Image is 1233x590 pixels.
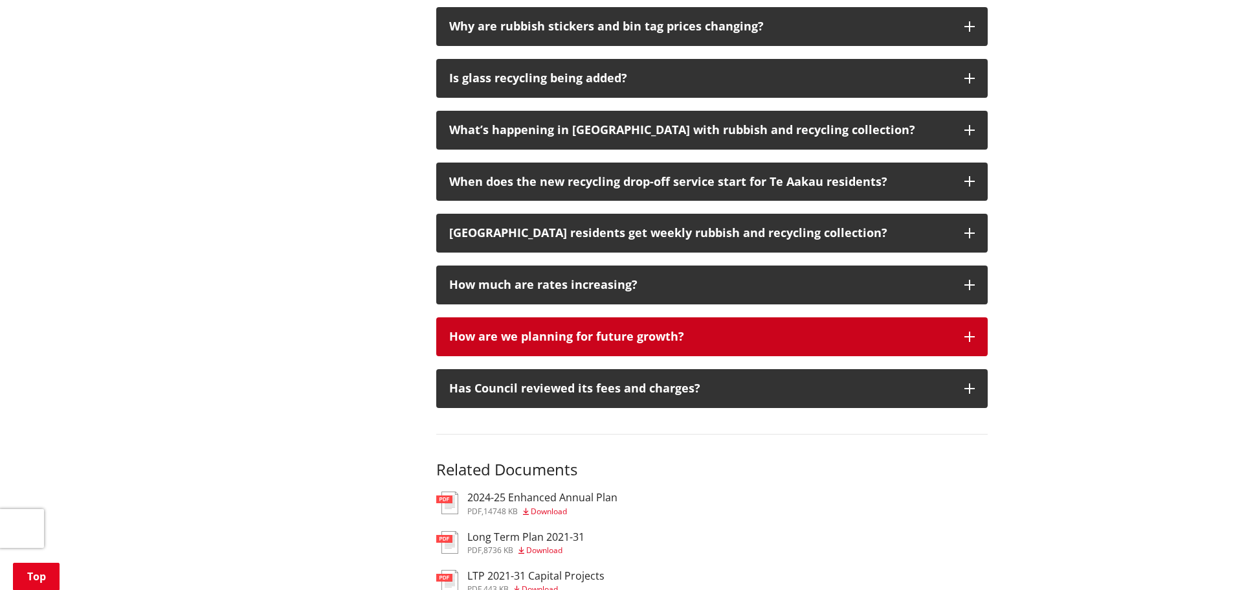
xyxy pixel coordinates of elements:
[449,72,951,85] div: Is glass recycling being added?
[531,506,567,517] span: Download
[467,531,584,543] h3: Long Term Plan 2021-31
[483,506,518,517] span: 14748 KB
[436,460,988,479] h3: Related Documents
[467,545,482,556] span: pdf
[467,492,617,504] h3: 2024-25 Enhanced Annual Plan
[436,214,988,253] button: [GEOGRAPHIC_DATA] residents get weekly rubbish and recycling collection?
[467,547,584,554] div: ,
[436,369,988,408] button: Has Council reviewed its fees and charges?
[436,7,988,46] button: Why are rubbish stickers and bin tag prices changing?
[1173,536,1220,582] iframe: Messenger Launcher
[449,176,951,188] div: When does the new recycling drop-off service start for Te Aakau residents?
[449,124,951,137] div: What’s happening in [GEOGRAPHIC_DATA] with rubbish and recycling collection?
[467,508,617,516] div: ,
[436,266,988,304] button: How much are rates increasing?
[436,163,988,201] button: When does the new recycling drop-off service start for Te Aakau residents?
[449,330,951,343] div: How are we planning for future growth?
[449,382,951,395] div: Has Council reviewed its fees and charges?
[449,278,951,291] div: How much are rates increasing?
[467,570,605,582] h3: LTP 2021-31 Capital Projects
[449,227,951,240] div: [GEOGRAPHIC_DATA] residents get weekly rubbish and recycling collection?
[436,111,988,150] button: What’s happening in [GEOGRAPHIC_DATA] with rubbish and recycling collection?
[526,545,562,556] span: Download
[449,20,951,33] div: Why are rubbish stickers and bin tag prices changing?
[467,506,482,517] span: pdf
[13,563,60,590] a: Top
[436,531,584,554] a: Long Term Plan 2021-31 pdf,8736 KB Download
[436,59,988,98] button: Is glass recycling being added?
[436,531,458,554] img: document-pdf.svg
[436,492,617,515] a: 2024-25 Enhanced Annual Plan pdf,14748 KB Download
[436,492,458,514] img: document-pdf.svg
[436,317,988,356] button: How are we planning for future growth?
[483,545,513,556] span: 8736 KB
